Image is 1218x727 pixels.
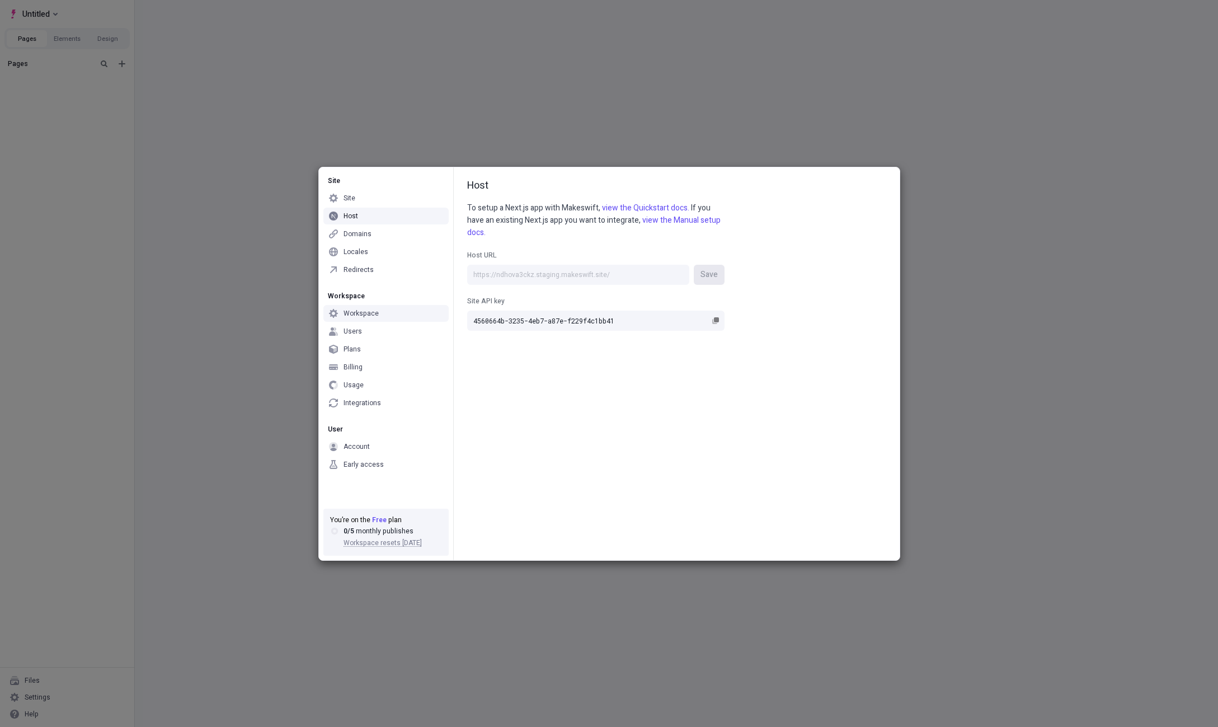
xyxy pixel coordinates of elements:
span: Save [700,269,718,281]
a: view the Manual setup docs. [467,214,721,238]
div: Site [344,194,355,203]
span: Free [372,515,387,525]
div: Integrations [344,398,381,407]
div: Host [344,212,358,221]
div: You’re on the plan [330,515,442,524]
div: Workspace [344,309,379,318]
p: To setup a Next.js app with Makeswift, If you have an existing Next.js app you want to integrate, [467,202,725,239]
div: Redirects [344,265,374,274]
div: User [323,425,449,434]
div: Plans [344,345,361,354]
div: Users [344,327,362,336]
input: Site API key [467,311,725,331]
div: Workspace [323,292,449,301]
div: Host URL [467,250,725,260]
a: view the Quickstart docs. [602,202,689,214]
div: Host [467,179,886,193]
div: Usage [344,381,364,390]
div: Early access [344,460,384,469]
span: monthly publishes [356,526,413,536]
div: Site [323,176,449,185]
input: Host URLSave [467,265,689,285]
button: Host URL [694,265,725,285]
span: Workspace resets [DATE] [344,538,422,548]
div: Locales [344,247,368,256]
span: 0 / 5 [344,526,354,536]
div: Domains [344,229,371,238]
button: Site API key [709,314,722,327]
div: Billing [344,363,363,372]
div: Account [344,442,370,451]
div: Site API key [467,296,725,306]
